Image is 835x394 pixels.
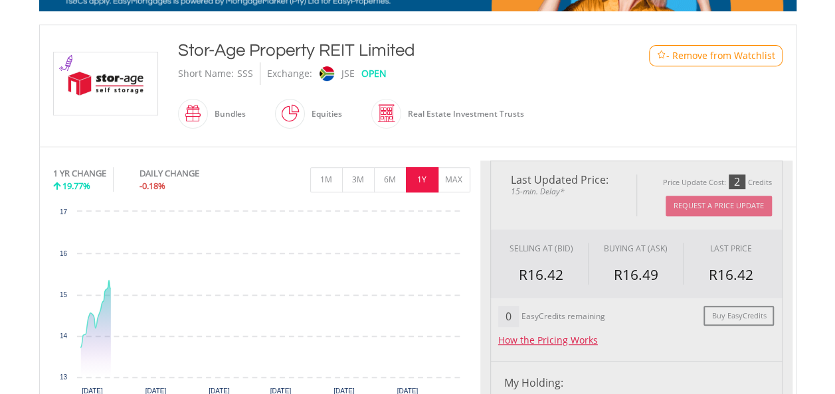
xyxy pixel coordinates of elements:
[374,167,407,192] button: 6M
[59,208,67,216] text: 17
[139,167,244,180] div: DAILY CHANGE
[342,167,375,192] button: 3M
[178,38,595,62] div: Stor-Age Property REIT Limited
[305,98,342,130] div: Equities
[406,167,438,192] button: 1Y
[56,52,155,115] img: EQU.ZA.SSS.png
[59,373,67,381] text: 13
[649,45,783,66] button: Watchlist - Remove from Watchlist
[139,180,165,192] span: -0.18%
[178,62,234,85] div: Short Name:
[208,98,246,130] div: Bundles
[53,167,106,180] div: 1 YR CHANGE
[59,250,67,257] text: 16
[438,167,470,192] button: MAX
[319,66,333,81] img: jse.png
[666,49,775,62] span: - Remove from Watchlist
[267,62,312,85] div: Exchange:
[59,332,67,340] text: 14
[656,50,666,60] img: Watchlist
[401,98,524,130] div: Real Estate Investment Trusts
[341,62,355,85] div: JSE
[361,62,387,85] div: OPEN
[310,167,343,192] button: 1M
[59,291,67,298] text: 15
[62,180,90,192] span: 19.77%
[237,62,253,85] div: SSS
